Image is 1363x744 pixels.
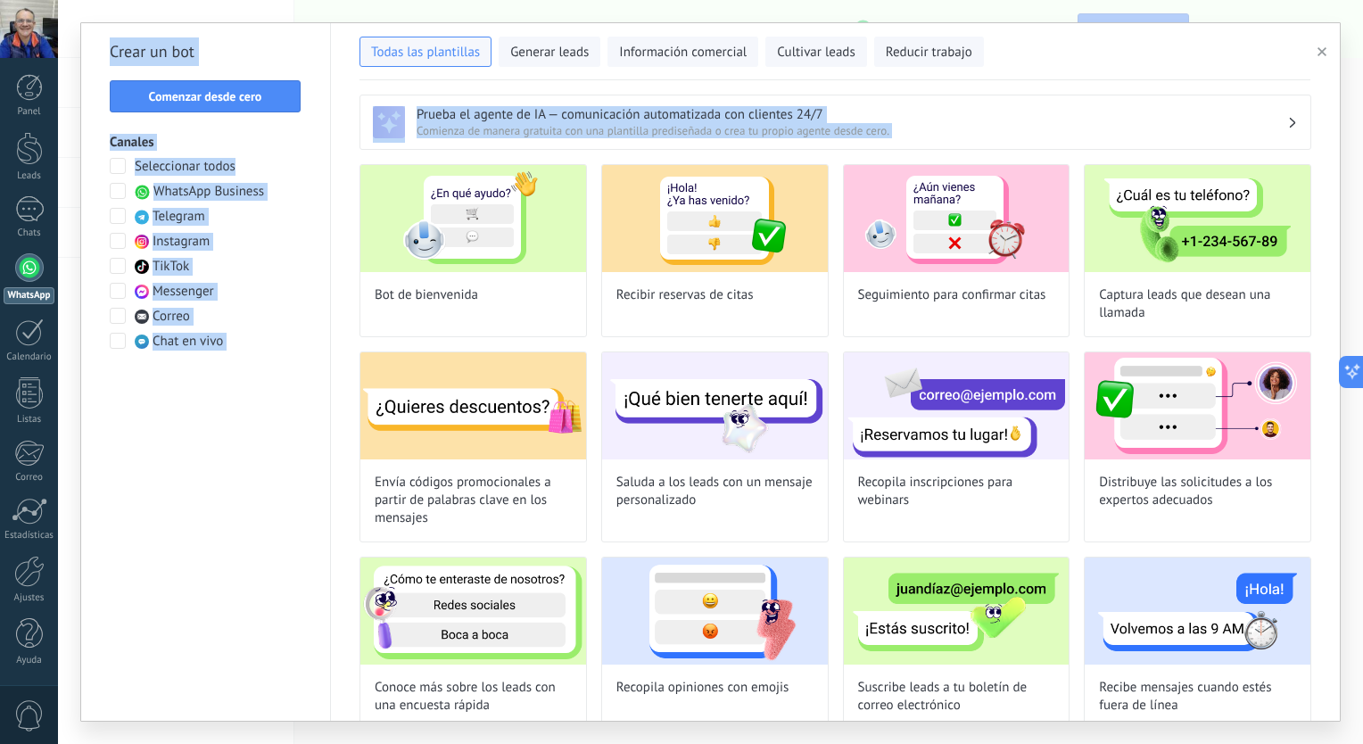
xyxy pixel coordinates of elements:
button: Generar leads [499,37,600,67]
span: Captura leads que desean una llamada [1099,286,1296,322]
span: Suscribe leads a tu boletín de correo electrónico [858,679,1055,715]
span: Comienza de manera gratuita con una plantilla prediseñada o crea tu propio agente desde cero. [417,123,1287,138]
span: Instagram [153,233,210,251]
img: Conoce más sobre los leads con una encuesta rápida [360,558,586,665]
h3: Canales [110,134,302,151]
div: Listas [4,414,55,426]
span: Recibir reservas de citas [616,286,754,304]
div: Ayuda [4,655,55,666]
img: Recopila inscripciones para webinars [844,352,1070,459]
span: Envía códigos promocionales a partir de palabras clave en los mensajes [375,474,572,527]
span: Recibe mensajes cuando estés fuera de línea [1099,679,1296,715]
button: Comenzar desde cero [110,80,301,112]
img: Bot de bienvenida [360,165,586,272]
img: Envía códigos promocionales a partir de palabras clave en los mensajes [360,352,586,459]
span: Distribuye las solicitudes a los expertos adecuados [1099,474,1296,509]
span: Recopila opiniones con emojis [616,679,789,697]
img: Captura leads que desean una llamada [1085,165,1310,272]
div: Estadísticas [4,530,55,541]
button: Información comercial [607,37,758,67]
div: Chats [4,227,55,239]
img: Saluda a los leads con un mensaje personalizado [602,352,828,459]
span: Conoce más sobre los leads con una encuesta rápida [375,679,572,715]
div: Panel [4,106,55,118]
span: Seguimiento para confirmar citas [858,286,1046,304]
span: Comenzar desde cero [149,90,262,103]
img: Recopila opiniones con emojis [602,558,828,665]
h3: Prueba el agente de IA — comunicación automatizada con clientes 24/7 [417,106,1287,123]
img: Distribuye las solicitudes a los expertos adecuados [1085,352,1310,459]
div: Ajustes [4,592,55,604]
img: Suscribe leads a tu boletín de correo electrónico [844,558,1070,665]
span: Generar leads [510,44,589,62]
button: Todas las plantillas [359,37,492,67]
div: Correo [4,472,55,484]
span: Messenger [153,283,214,301]
img: Recibir reservas de citas [602,165,828,272]
span: Telegram [153,208,205,226]
span: TikTok [153,258,189,276]
button: Reducir trabajo [874,37,984,67]
div: WhatsApp [4,287,54,304]
span: Seleccionar todos [135,158,235,176]
span: Chat en vivo [153,333,223,351]
span: Saluda a los leads con un mensaje personalizado [616,474,814,509]
h2: Crear un bot [110,37,302,66]
span: WhatsApp Business [153,183,264,201]
span: Correo [153,308,190,326]
button: Cultivar leads [765,37,866,67]
span: Reducir trabajo [886,44,972,62]
span: Cultivar leads [777,44,855,62]
span: Todas las plantillas [371,44,480,62]
span: Recopila inscripciones para webinars [858,474,1055,509]
span: Información comercial [619,44,747,62]
img: Seguimiento para confirmar citas [844,165,1070,272]
div: Leads [4,170,55,182]
span: Bot de bienvenida [375,286,478,304]
img: Recibe mensajes cuando estés fuera de línea [1085,558,1310,665]
div: Calendario [4,351,55,363]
